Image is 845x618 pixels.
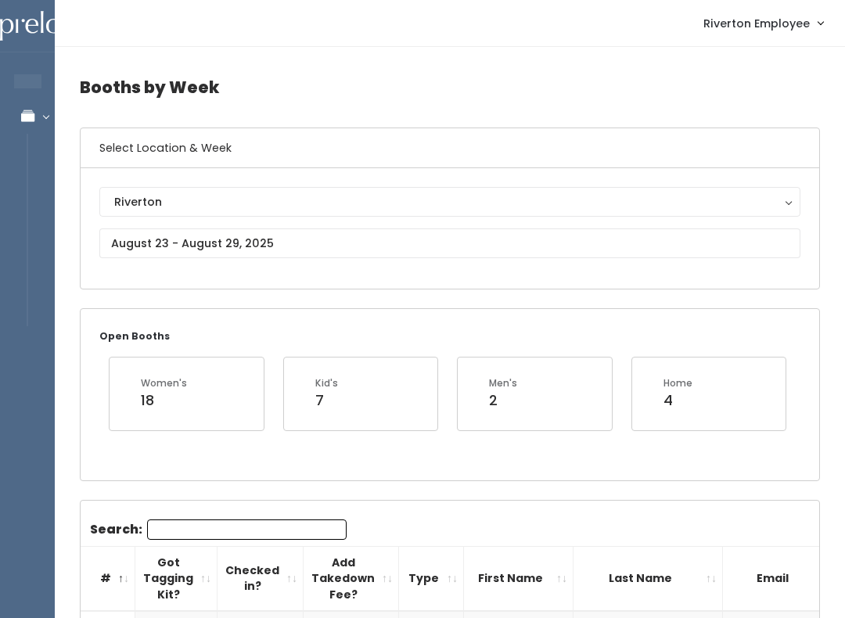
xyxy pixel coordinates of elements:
div: Women's [141,376,187,390]
th: Type: activate to sort column ascending [399,546,464,611]
th: Checked in?: activate to sort column ascending [218,546,304,611]
div: Home [663,376,692,390]
small: Open Booths [99,329,170,343]
th: #: activate to sort column descending [81,546,135,611]
div: 18 [141,390,187,411]
th: Add Takedown Fee?: activate to sort column ascending [304,546,399,611]
div: 4 [663,390,692,411]
div: Riverton [114,193,786,210]
input: August 23 - August 29, 2025 [99,228,800,258]
th: First Name: activate to sort column ascending [464,546,574,611]
th: Got Tagging Kit?: activate to sort column ascending [135,546,218,611]
th: Last Name: activate to sort column ascending [574,546,723,611]
th: Email: activate to sort column ascending [723,546,839,611]
h6: Select Location & Week [81,128,819,168]
button: Riverton [99,187,800,217]
h4: Booths by Week [80,66,820,109]
div: Men's [489,376,517,390]
div: 7 [315,390,338,411]
div: 2 [489,390,517,411]
label: Search: [90,519,347,540]
div: Kid's [315,376,338,390]
span: Riverton Employee [703,15,810,32]
input: Search: [147,519,347,540]
a: Riverton Employee [688,6,839,40]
